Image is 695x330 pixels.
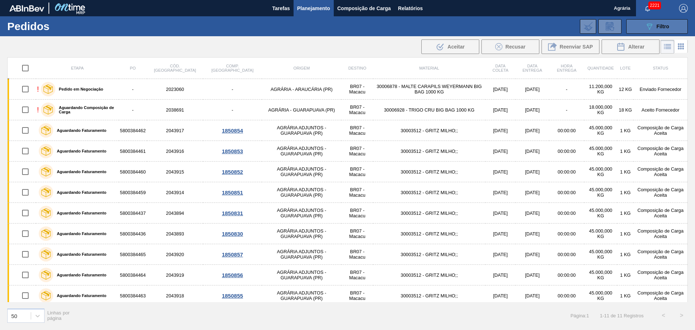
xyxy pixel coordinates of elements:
[262,244,342,265] td: AGRÁRIA ADJUNTOS - GUARAPUAVA (PR)
[602,39,660,54] button: Alterar
[657,24,669,29] span: Filtro
[617,162,633,182] td: 1 KG
[584,141,617,162] td: 45.000,000 KG
[617,203,633,224] td: 1 KG
[633,100,687,120] td: Aceito Fornecedor
[584,203,617,224] td: 45.000,000 KG
[119,244,147,265] td: 5800384465
[272,4,290,13] span: Tarefas
[204,210,260,216] div: 1850831
[617,224,633,244] td: 1 KG
[598,19,622,34] div: Solicitação de Revisão de Pedidos
[53,293,106,298] label: Aguardando Faturamento
[485,265,515,285] td: [DATE]
[505,44,525,50] span: Recusar
[37,106,39,114] div: !
[542,39,599,54] button: Reenviar SAP
[119,265,147,285] td: 5800384464
[203,79,261,100] td: -
[204,169,260,175] div: 1850852
[674,40,688,54] div: Visão em Cards
[515,182,549,203] td: [DATE]
[53,128,106,133] label: Aguardando Faturamento
[373,203,485,224] td: 30003512 - GRITZ MILHO;;
[481,39,539,54] button: Recusar
[53,211,106,215] label: Aguardando Faturamento
[485,162,515,182] td: [DATE]
[262,182,342,203] td: AGRÁRIA ADJUNTOS - GUARAPUAVA (PR)
[373,224,485,244] td: 30003512 - GRITZ MILHO;;
[147,224,203,244] td: 2043893
[373,182,485,203] td: 30003512 - GRITZ MILHO;;
[485,285,515,306] td: [DATE]
[8,79,688,100] a: !Pedido em Negociação-2023060-AGRÁRIA - ARAUCÁRIA (PR)BR07 - Macacu30006878 - MALTE CARAPILS WEYE...
[515,224,549,244] td: [DATE]
[154,64,196,72] span: Cód. [GEOGRAPHIC_DATA]
[8,120,688,141] a: Aguardando Faturamento58003844622043917AGRÁRIA ADJUNTOS - GUARAPUAVA (PR)BR07 - Macacu30003512 - ...
[679,4,688,13] img: Logout
[341,100,373,120] td: BR07 - Macacu
[549,224,584,244] td: 00:00:00
[211,64,253,72] span: Comp. [GEOGRAPHIC_DATA]
[53,149,106,153] label: Aguardando Faturamento
[570,313,589,318] span: Página : 1
[8,285,688,306] a: Aguardando Faturamento58003844632043918AGRÁRIA ADJUNTOS - GUARAPUAVA (PR)BR07 - Macacu30003512 - ...
[373,141,485,162] td: 30003512 - GRITZ MILHO;;
[633,244,687,265] td: Composição de Carga Aceita
[53,273,106,277] label: Aguardando Faturamento
[341,162,373,182] td: BR07 - Macacu
[549,141,584,162] td: 00:00:00
[485,182,515,203] td: [DATE]
[53,190,106,195] label: Aguardando Faturamento
[587,66,614,70] span: Quantidade
[633,141,687,162] td: Composição de Carga Aceita
[485,100,515,120] td: [DATE]
[53,170,106,174] label: Aguardando Faturamento
[119,100,147,120] td: -
[673,306,691,325] button: >
[53,252,106,256] label: Aguardando Faturamento
[8,224,688,244] a: Aguardando Faturamento58003844362043893AGRÁRIA ADJUNTOS - GUARAPUAVA (PR)BR07 - Macacu30003512 - ...
[55,105,116,114] label: Aguardando Composição de Carga
[584,244,617,265] td: 45.000,000 KG
[620,66,631,70] span: Lote
[584,182,617,203] td: 45.000,000 KG
[633,224,687,244] td: Composição de Carga Aceita
[421,39,479,54] button: Aceitar
[515,203,549,224] td: [DATE]
[485,244,515,265] td: [DATE]
[584,162,617,182] td: 45.000,000 KG
[584,120,617,141] td: 45.000,000 KG
[341,141,373,162] td: BR07 - Macacu
[515,120,549,141] td: [DATE]
[147,100,203,120] td: 2038691
[648,1,661,9] span: 2221
[549,285,584,306] td: 00:00:00
[348,66,366,70] span: Destino
[119,182,147,203] td: 5800384459
[485,141,515,162] td: [DATE]
[8,141,688,162] a: Aguardando Faturamento58003844612043916AGRÁRIA ADJUNTOS - GUARAPUAVA (PR)BR07 - Macacu30003512 - ...
[617,244,633,265] td: 1 KG
[584,79,617,100] td: 11.200,000 KG
[515,141,549,162] td: [DATE]
[373,120,485,141] td: 30003512 - GRITZ MILHO;;
[584,285,617,306] td: 45.000,000 KG
[628,44,644,50] span: Alterar
[119,79,147,100] td: -
[130,66,136,70] span: PO
[633,79,687,100] td: Enviado Fornecedor
[262,162,342,182] td: AGRÁRIA ADJUNTOS - GUARAPUAVA (PR)
[11,313,17,319] div: 50
[633,162,687,182] td: Composição de Carga Aceita
[341,120,373,141] td: BR07 - Macacu
[293,66,309,70] span: Origem
[617,79,633,100] td: 12 KG
[398,4,423,13] span: Relatórios
[549,244,584,265] td: 00:00:00
[204,231,260,237] div: 1850830
[53,231,106,236] label: Aguardando Faturamento
[204,293,260,299] div: 1850855
[119,162,147,182] td: 5800384460
[204,128,260,134] div: 1850854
